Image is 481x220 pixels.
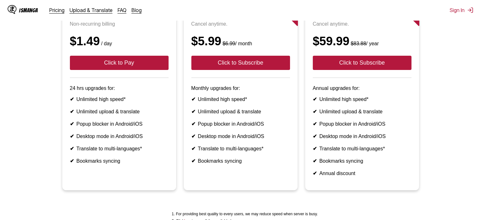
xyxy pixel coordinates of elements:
a: Blog [132,7,142,13]
a: FAQ [118,7,126,13]
b: ✔ [70,134,74,139]
button: Click to Subscribe [313,56,411,70]
a: IsManga LogoIsManga [8,5,49,15]
p: Non-recurring billing [70,21,169,27]
b: ✔ [313,134,317,139]
li: Unlimited upload & translate [70,109,169,115]
b: ✔ [191,158,195,164]
p: Annual upgrades for: [313,85,411,91]
s: $6.99 [223,41,235,46]
b: ✔ [313,121,317,127]
li: Unlimited high speed* [191,96,290,102]
p: Cancel anytime. [313,21,411,27]
b: ✔ [70,109,74,114]
button: Sign In [450,7,473,13]
div: $1.49 [70,35,169,48]
li: Annual discount [313,170,411,176]
li: Unlimited high speed* [313,96,411,102]
li: Translate to multi-languages* [313,146,411,152]
a: Pricing [49,7,65,13]
li: Unlimited upload & translate [313,109,411,115]
li: Bookmarks syncing [70,158,169,164]
li: Popup blocker in Android/iOS [191,121,290,127]
li: Unlimited high speed* [70,96,169,102]
small: / day [100,41,112,46]
li: Desktop mode in Android/iOS [313,133,411,139]
img: IsManga Logo [8,5,16,14]
p: Monthly upgrades for: [191,85,290,91]
b: ✔ [313,97,317,102]
s: $83.88 [351,41,366,46]
li: Translate to multi-languages* [191,146,290,152]
div: IsManga [19,7,38,13]
b: ✔ [191,146,195,151]
p: Cancel anytime. [191,21,290,27]
b: ✔ [70,146,74,151]
div: $59.99 [313,35,411,48]
li: Popup blocker in Android/iOS [313,121,411,127]
b: ✔ [191,109,195,114]
li: Bookmarks syncing [313,158,411,164]
b: ✔ [191,97,195,102]
b: ✔ [70,158,74,164]
b: ✔ [70,121,74,127]
button: Click to Pay [70,56,169,70]
li: For providing best quality to every users, we may reduce speed when server is busy. [176,212,318,216]
b: ✔ [191,134,195,139]
li: Desktop mode in Android/iOS [70,133,169,139]
small: / month [221,41,252,46]
div: $5.99 [191,35,290,48]
p: 24 hrs upgrades for: [70,85,169,91]
button: Click to Subscribe [191,56,290,70]
b: ✔ [191,121,195,127]
b: ✔ [313,146,317,151]
li: Popup blocker in Android/iOS [70,121,169,127]
li: Translate to multi-languages* [70,146,169,152]
b: ✔ [70,97,74,102]
small: / year [349,41,379,46]
li: Desktop mode in Android/iOS [191,133,290,139]
li: Bookmarks syncing [191,158,290,164]
b: ✔ [313,171,317,176]
b: ✔ [313,158,317,164]
li: Unlimited upload & translate [191,109,290,115]
img: Sign out [467,7,473,13]
b: ✔ [313,109,317,114]
a: Upload & Translate [70,7,113,13]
